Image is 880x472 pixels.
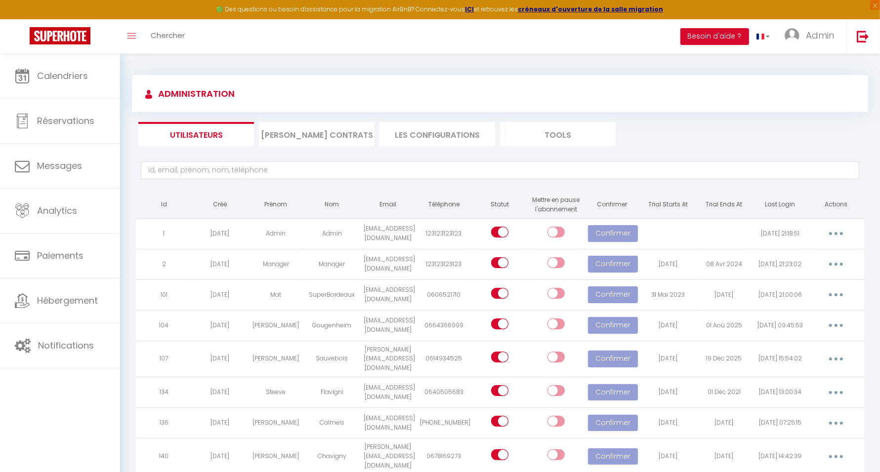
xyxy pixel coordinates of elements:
td: Flavigni [304,377,360,408]
span: Chercher [151,30,185,40]
td: [PERSON_NAME] [248,310,304,341]
h3: Administration [139,82,235,105]
span: Messages [37,159,82,172]
td: 0640505683 [416,377,472,408]
td: 123123123123 [416,249,472,279]
span: [DATE] [659,452,677,460]
td: [PHONE_NUMBER] [416,408,472,438]
td: [DATE] [192,341,248,377]
a: ICI [465,5,474,13]
span: 01 Aoû 2025 [706,321,742,329]
span: Paiements [37,249,84,262]
td: Gougenheim [304,310,360,341]
td: 101 [136,279,192,310]
td: [DATE] 13:00:34 [752,377,808,408]
td: Manager [304,249,360,279]
span: 19 Déc 2025 [706,354,742,362]
th: Trial Ends At [696,192,752,218]
span: Réservations [37,115,94,127]
span: Notifications [38,339,94,352]
td: 104 [136,310,192,341]
td: 0664366999 [416,310,472,341]
button: Confirmer [588,317,638,334]
td: [EMAIL_ADDRESS][DOMAIN_NAME] [360,249,416,279]
input: id, email, prénom, nom, téléphone [141,161,859,179]
td: Steeve [248,377,304,408]
li: Tools [500,122,616,146]
button: Confirmer [588,225,638,242]
td: [EMAIL_ADDRESS][DOMAIN_NAME] [360,218,416,249]
img: ... [785,28,799,43]
a: créneaux d'ouverture de la salle migration [518,5,663,13]
td: Manager [248,249,304,279]
th: Last Login [752,192,808,218]
li: Les configurations [379,122,495,146]
button: Confirmer [588,351,638,367]
td: 136 [136,408,192,438]
td: [PERSON_NAME][EMAIL_ADDRESS][DOMAIN_NAME] [360,341,416,377]
span: [DATE] [659,260,677,268]
th: Prénom [248,192,304,218]
td: Calmels [304,408,360,438]
span: 31 Mai 2023 [651,290,685,299]
a: ... Admin [777,19,846,54]
th: Mettre en pause l'abonnement [528,192,584,218]
td: [DATE] [192,249,248,279]
button: Confirmer [588,286,638,303]
span: [DATE] [659,388,677,396]
span: Calendriers [37,70,88,82]
td: [EMAIL_ADDRESS][DOMAIN_NAME] [360,310,416,341]
td: 123123123123 [416,218,472,249]
td: [DATE] 15:54:02 [752,341,808,377]
th: Créé [192,192,248,218]
td: Mat [248,279,304,310]
td: Admin [304,218,360,249]
a: Chercher [143,19,192,54]
span: [DATE] [659,418,677,427]
td: [PERSON_NAME] [248,408,304,438]
img: Super Booking [30,27,90,44]
th: Confirmer [584,192,640,218]
td: Admin [248,218,304,249]
button: Confirmer [588,384,638,401]
td: 0606521710 [416,279,472,310]
span: 01 Déc 2021 [708,388,741,396]
td: 2 [136,249,192,279]
th: Statut [472,192,528,218]
td: [EMAIL_ADDRESS][DOMAIN_NAME] [360,279,416,310]
button: Besoin d'aide ? [680,28,749,45]
th: Téléphone [416,192,472,218]
span: Admin [806,29,834,41]
td: [EMAIL_ADDRESS][DOMAIN_NAME] [360,377,416,408]
span: [DATE] [659,321,677,329]
td: [PERSON_NAME] [248,341,304,377]
th: Trial Starts At [640,192,696,218]
span: [DATE] [714,290,733,299]
td: Sauvebois [304,341,360,377]
td: [DATE] 21:23:02 [752,249,808,279]
span: 08 Avr 2024 [706,260,742,268]
button: Confirmer [588,448,638,465]
td: [DATE] [192,377,248,408]
span: Hébergement [37,294,98,307]
td: [DATE] 21:18:51 [752,218,808,249]
span: [DATE] [659,354,677,362]
span: [DATE] [714,418,733,427]
td: SuperBordeaux [304,279,360,310]
td: [DATE] 21:00:06 [752,279,808,310]
th: Email [360,192,416,218]
td: 1 [136,218,192,249]
td: [DATE] [192,218,248,249]
span: [DATE] [714,452,733,460]
th: Actions [808,192,864,218]
li: [PERSON_NAME] contrats [259,122,375,146]
td: [DATE] 09:45:53 [752,310,808,341]
li: Utilisateurs [138,122,254,146]
span: Analytics [37,204,77,217]
button: Ouvrir le widget de chat LiveChat [8,4,38,34]
td: [DATE] [192,279,248,310]
th: Id [136,192,192,218]
td: [DATE] [192,408,248,438]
